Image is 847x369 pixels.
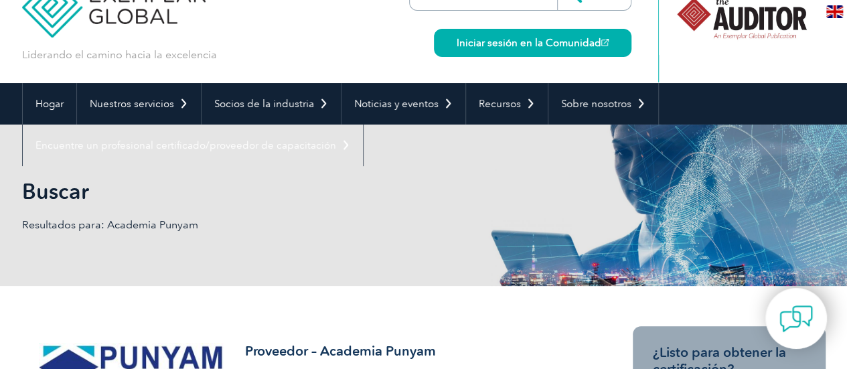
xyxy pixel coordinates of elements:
[466,83,548,125] a: Recursos
[601,39,609,46] img: open_square.png
[22,218,198,231] font: Resultados para: Academia Punyam
[479,98,521,110] font: Recursos
[548,83,658,125] a: Sobre nosotros
[35,98,64,110] font: Hogar
[354,98,439,110] font: Noticias y eventos
[214,98,314,110] font: Socios de la industria
[90,98,174,110] font: Nuestros servicios
[202,83,341,125] a: Socios de la industria
[826,5,843,18] img: en
[779,302,813,336] img: contact-chat.png
[22,48,217,61] font: Liderando el camino hacia la excelencia
[23,83,76,125] a: Hogar
[457,37,601,49] font: Iniciar sesión en la Comunidad
[22,178,89,204] font: Buscar
[561,98,631,110] font: Sobre nosotros
[77,83,201,125] a: Nuestros servicios
[35,139,336,151] font: Encuentre un profesional certificado/proveedor de capacitación
[434,29,631,57] a: Iniciar sesión en la Comunidad
[245,343,436,359] font: Proveedor – Academia Punyam
[23,125,363,166] a: Encuentre un profesional certificado/proveedor de capacitación
[341,83,465,125] a: Noticias y eventos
